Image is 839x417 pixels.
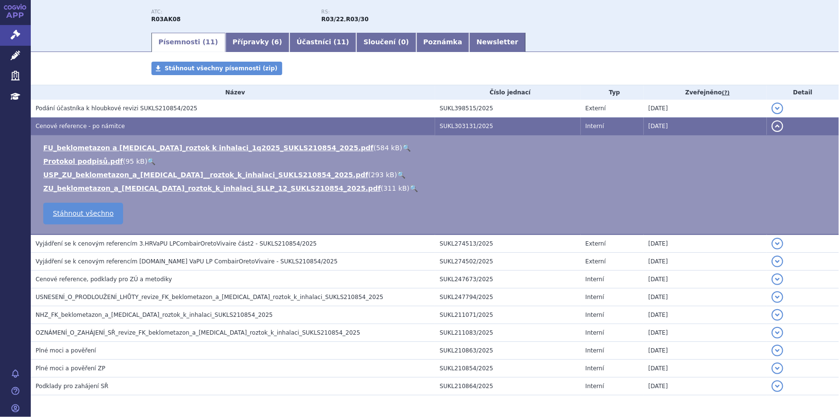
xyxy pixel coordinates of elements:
th: Typ [581,85,644,100]
td: [DATE] [644,117,767,135]
p: ATC: [151,9,312,15]
td: [DATE] [644,378,767,395]
p: RS: [322,9,482,15]
td: SUKL210863/2025 [435,342,581,360]
button: detail [772,274,783,285]
div: , [322,9,492,24]
span: USNESENÍ_O_PRODLOUŽENÍ_LHŮTY_revize_FK_beklometazon_a_formoterol_roztok_k_inhalaci_SUKLS210854_2025 [36,294,383,300]
a: 🔍 [397,171,405,179]
button: detail [772,327,783,339]
li: ( ) [43,156,829,166]
span: Externí [586,105,606,112]
td: [DATE] [644,306,767,324]
span: Stáhnout všechny písemnosti (zip) [165,65,278,72]
button: detail [772,256,783,267]
a: Stáhnout všechny písemnosti (zip) [151,62,283,75]
span: Vyjádření se k cenovým referencím 3.HRVaPU LPCombairOretoVivaire část2 - SUKLS210854/2025 [36,240,317,247]
a: Protokol podpisů.pdf [43,157,123,165]
td: SUKL274502/2025 [435,253,581,271]
strong: tiotropium bromid a glycopyrronium bromid [346,16,369,23]
span: 95 kB [125,157,145,165]
span: Plné moci a pověření ZP [36,365,105,372]
span: Interní [586,123,604,130]
span: Interní [586,329,604,336]
span: Cenové reference - po námitce [36,123,125,130]
a: 🔍 [402,144,411,152]
button: detail [772,291,783,303]
span: Interní [586,294,604,300]
td: [DATE] [644,288,767,306]
a: Sloučení (0) [356,33,416,52]
li: ( ) [43,170,829,180]
button: detail [772,380,783,392]
span: Podání účastníka k hloubkové revizi SUKLS210854/2025 [36,105,198,112]
td: SUKL303131/2025 [435,117,581,135]
button: detail [772,309,783,321]
a: USP_ZU_beklometazon_a_[MEDICAL_DATA]__roztok_k_inhalaci_SUKLS210854_2025.pdf [43,171,368,179]
td: [DATE] [644,271,767,288]
td: [DATE] [644,342,767,360]
td: SUKL210864/2025 [435,378,581,395]
button: detail [772,120,783,132]
a: FU_beklometazon a [MEDICAL_DATA]_roztok k inhalaci_1q2025_SUKLS210854_2025.pdf [43,144,374,152]
span: Interní [586,347,604,354]
td: [DATE] [644,235,767,253]
th: Zveřejněno [644,85,767,100]
a: Účastníci (11) [289,33,356,52]
a: Poznámka [416,33,470,52]
td: SUKL247794/2025 [435,288,581,306]
button: detail [772,103,783,114]
td: SUKL247673/2025 [435,271,581,288]
span: Interní [586,365,604,372]
span: 311 kB [383,184,407,192]
strong: fixní kombinace léčivých látek beklometazon a formoterol [322,16,344,23]
span: Cenové reference, podklady pro ZÚ a metodiky [36,276,172,283]
a: Přípravky (6) [225,33,289,52]
span: Plné moci a pověření [36,347,96,354]
a: Newsletter [469,33,526,52]
span: Interní [586,276,604,283]
td: SUKL274513/2025 [435,235,581,253]
span: OZNÁMENÍ_O_ZAHÁJENÍ_SŘ_revize_FK_beklometazon_a_formoterol_roztok_k_inhalaci_SUKLS210854_2025 [36,329,360,336]
button: detail [772,238,783,249]
a: Písemnosti (11) [151,33,225,52]
td: SUKL398515/2025 [435,100,581,117]
span: 0 [401,38,406,46]
button: detail [772,363,783,374]
abbr: (?) [722,90,730,96]
li: ( ) [43,143,829,153]
td: SUKL211071/2025 [435,306,581,324]
a: Stáhnout všechno [43,203,123,224]
span: 11 [337,38,346,46]
span: 11 [206,38,215,46]
a: 🔍 [410,184,418,192]
th: Číslo jednací [435,85,581,100]
span: NHZ_FK_beklometazon_a_formoterol_roztok_k_inhalaci_SUKLS210854_2025 [36,312,273,318]
button: detail [772,345,783,356]
a: ZU_beklometazon_a_[MEDICAL_DATA]_roztok_k_inhalaci_SLLP_12_SUKLS210854_2025.pdf [43,184,381,192]
span: Externí [586,258,606,265]
td: SUKL211083/2025 [435,324,581,342]
span: Podklady pro zahájení SŘ [36,383,108,390]
td: [DATE] [644,324,767,342]
span: Interní [586,312,604,318]
span: 584 kB [376,144,400,152]
span: Interní [586,383,604,390]
span: Externí [586,240,606,247]
th: Detail [767,85,839,100]
span: 6 [275,38,279,46]
span: 293 kB [371,171,394,179]
td: [DATE] [644,100,767,117]
td: [DATE] [644,253,767,271]
td: SUKL210854/2025 [435,360,581,378]
th: Název [31,85,435,100]
strong: FORMOTEROL A BEKLOMETASON [151,16,181,23]
span: Vyjádření se k cenovým referencím 3.HR VaPU LP CombairOretoVivaire - SUKLS210854/2025 [36,258,338,265]
a: 🔍 [147,157,155,165]
li: ( ) [43,183,829,193]
td: [DATE] [644,360,767,378]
